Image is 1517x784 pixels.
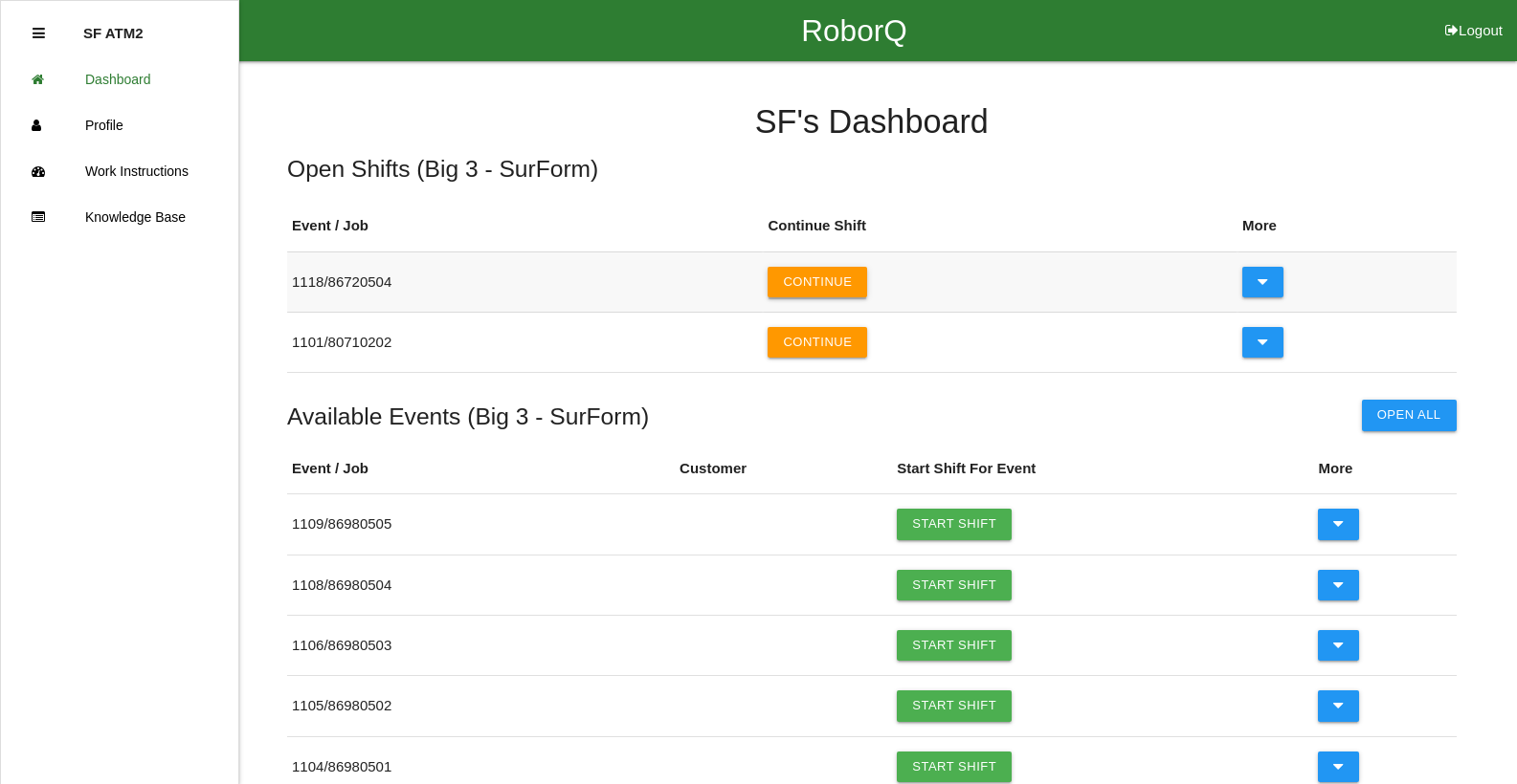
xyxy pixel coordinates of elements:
[897,509,1012,539] a: Start Shift
[287,616,675,676] td: 1106 / 86980503
[892,444,1313,494] th: Start Shift For Event
[287,676,675,736] td: 1105 / 86980502
[33,11,45,56] div: Close
[1,56,238,102] a: Dashboard
[1313,444,1456,494] th: More
[287,494,675,555] td: 1109 / 86980505
[768,327,867,358] button: Continue
[83,11,144,41] p: SF ATM2
[897,751,1012,782] a: Start Shift
[1238,201,1457,251] th: More
[287,444,675,494] th: Event / Job
[1,194,238,240] a: Knowledge Base
[287,156,1457,182] h5: Open Shifts ( Big 3 - SurForm )
[287,251,763,312] td: 1118 / 86720504
[1362,400,1457,430] button: Open All
[897,630,1012,661] a: Start Shift
[1,102,238,148] a: Profile
[287,403,649,429] h5: Available Events ( Big 3 - SurForm )
[287,201,763,251] th: Event / Job
[763,201,1238,251] th: Continue Shift
[675,444,892,494] th: Customer
[768,267,867,297] button: Continue
[287,555,675,615] td: 1108 / 86980504
[897,570,1012,600] a: Start Shift
[287,104,1457,141] h4: SF 's Dashboard
[287,313,763,373] td: 1101 / 80710202
[897,690,1012,721] a: Start Shift
[1,148,238,194] a: Work Instructions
